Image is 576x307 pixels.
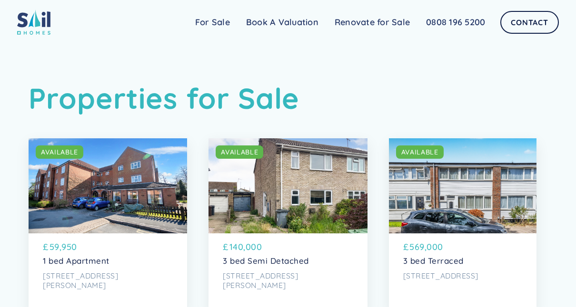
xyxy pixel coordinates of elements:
p: £ [403,240,409,253]
p: 59,950 [50,240,77,253]
p: 3 bed Semi Detached [223,256,353,266]
div: AVAILABLE [401,147,438,157]
p: 140,000 [229,240,262,253]
p: [STREET_ADDRESS][PERSON_NAME] [43,271,173,290]
a: 0808 196 5200 [418,13,493,32]
p: 1 bed Apartment [43,256,173,266]
a: For Sale [187,13,238,32]
div: AVAILABLE [221,147,258,157]
p: 3 bed Terraced [403,256,522,266]
a: Book A Valuation [238,13,327,32]
div: AVAILABLE [41,147,78,157]
p: £ [43,240,49,253]
h1: Properties for Sale [29,81,547,115]
p: [STREET_ADDRESS] [403,271,522,280]
p: £ [223,240,228,253]
a: Contact [500,11,558,34]
img: sail home logo colored [17,10,50,35]
p: 569,000 [409,240,443,253]
a: Renovate for Sale [327,13,418,32]
p: [STREET_ADDRESS][PERSON_NAME] [223,271,353,290]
